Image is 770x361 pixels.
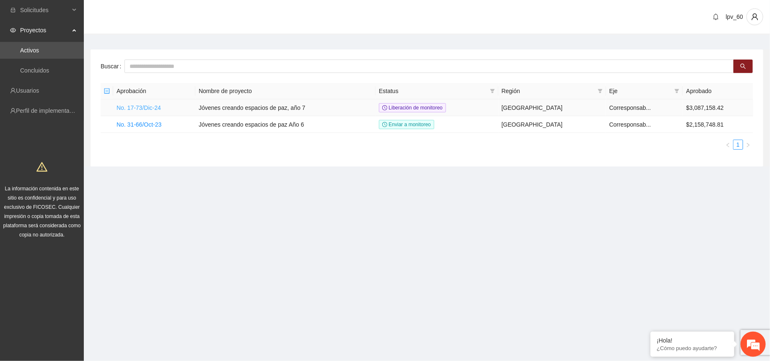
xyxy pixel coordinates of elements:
a: Concluidos [20,67,49,74]
td: Jóvenes creando espacios de paz, año 7 [195,99,376,116]
li: Previous Page [723,140,733,150]
span: filter [488,85,497,97]
button: user [747,8,763,25]
th: Aprobación [113,83,195,99]
td: [GEOGRAPHIC_DATA] [498,116,606,133]
span: bell [710,13,722,20]
span: Proyectos [20,22,70,39]
span: right [746,143,751,148]
span: Liberación de monitoreo [379,103,446,112]
span: Estamos en línea. [49,112,116,197]
button: left [723,140,733,150]
span: La información contenida en este sitio es confidencial y para uso exclusivo de FICOSEC. Cualquier... [3,186,81,238]
span: Enviar a monitoreo [379,120,434,129]
span: filter [674,88,679,93]
button: search [734,60,753,73]
span: search [740,63,746,70]
span: clock-circle [382,122,387,127]
a: No. 31-66/Oct-23 [117,121,161,128]
span: inbox [10,7,16,13]
td: $3,087,158.42 [683,99,753,116]
td: $2,158,748.81 [683,116,753,133]
a: Usuarios [16,87,39,94]
span: clock-circle [382,105,387,110]
span: eye [10,27,16,33]
div: Chatee con nosotros ahora [44,43,141,54]
span: minus-square [104,88,110,94]
button: bell [709,10,723,23]
span: Solicitudes [20,2,70,18]
label: Buscar [101,60,124,73]
span: filter [598,88,603,93]
li: Next Page [743,140,753,150]
th: Nombre de proyecto [195,83,376,99]
a: No. 17-73/Dic-24 [117,104,161,111]
div: Minimizar ventana de chat en vivo [137,4,158,24]
span: Corresponsab... [609,121,651,128]
span: filter [596,85,604,97]
a: Activos [20,47,39,54]
a: 1 [734,140,743,149]
span: Estatus [379,86,487,96]
th: Aprobado [683,83,753,99]
p: ¿Cómo puedo ayudarte? [657,345,728,351]
span: Eje [609,86,671,96]
span: left [726,143,731,148]
div: ¡Hola! [657,337,728,344]
span: filter [490,88,495,93]
span: user [747,13,763,21]
span: Región [502,86,594,96]
td: [GEOGRAPHIC_DATA] [498,99,606,116]
li: 1 [733,140,743,150]
span: filter [673,85,681,97]
textarea: Escriba su mensaje y pulse “Intro” [4,229,160,258]
span: lpv_60 [726,13,743,20]
a: Perfil de implementadora [16,107,81,114]
span: Corresponsab... [609,104,651,111]
span: warning [36,161,47,172]
td: Jóvenes creando espacios de paz Año 6 [195,116,376,133]
button: right [743,140,753,150]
